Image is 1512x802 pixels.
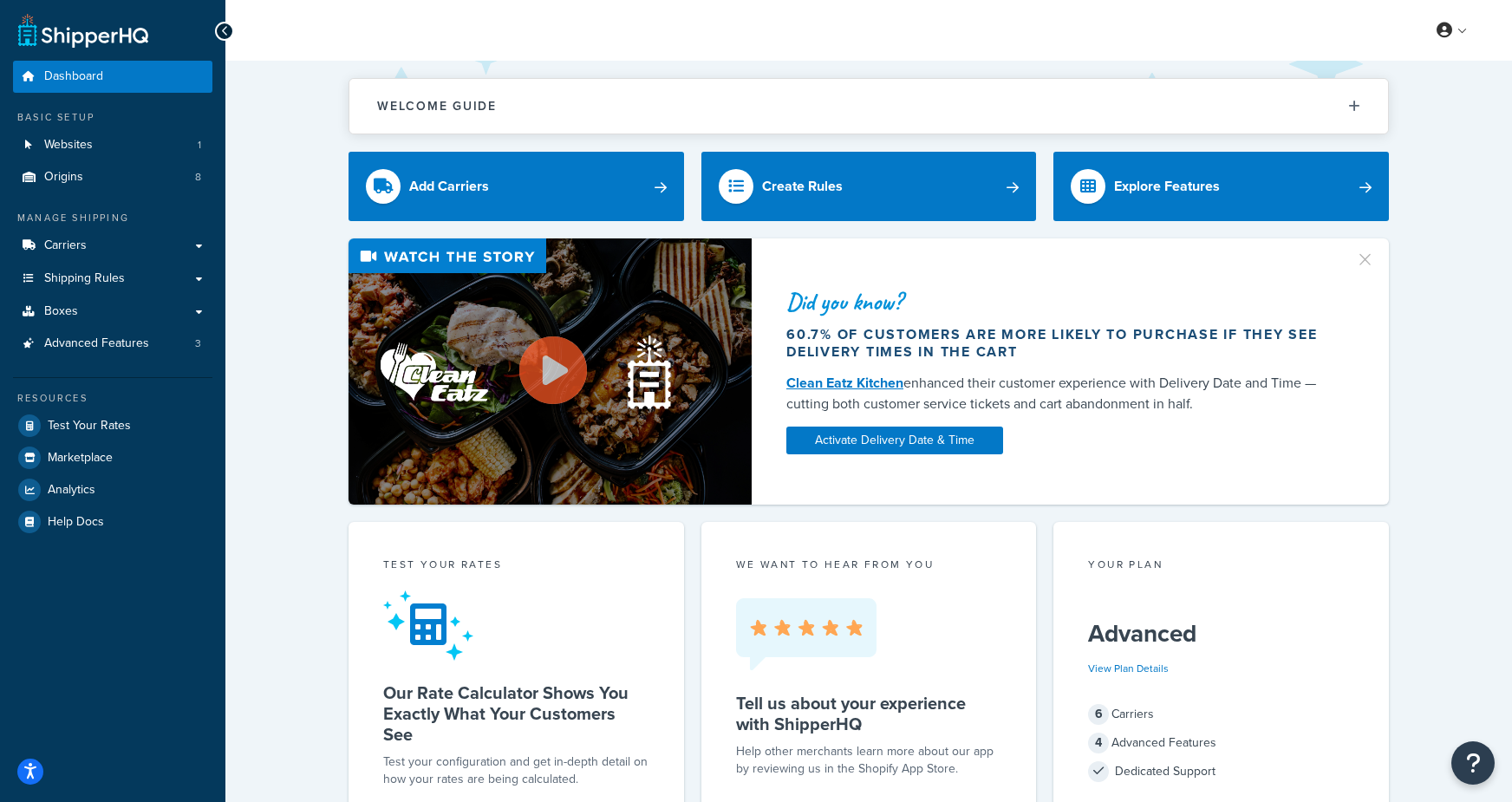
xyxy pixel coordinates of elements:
div: Basic Setup [13,110,212,125]
span: Shipping Rules [44,271,125,286]
button: Open Resource Center [1451,741,1495,785]
a: Activate Delivery Date & Time [786,427,1003,454]
div: 60.7% of customers are more likely to purchase if they see delivery times in the cart [786,326,1334,361]
span: Marketplace [48,451,113,466]
a: Websites1 [13,129,212,161]
a: Advanced Features3 [13,328,212,360]
span: Test Your Rates [48,419,131,434]
h5: Tell us about your experience with ShipperHQ [736,693,1002,734]
span: Analytics [48,483,95,498]
span: Websites [44,138,93,153]
a: Shipping Rules [13,263,212,295]
a: Explore Features [1053,152,1389,221]
button: Welcome Guide [349,79,1388,134]
div: Did you know? [786,290,1334,314]
span: 4 [1088,733,1109,753]
a: Clean Eatz Kitchen [786,373,903,393]
div: Test your configuration and get in-depth detail on how your rates are being calculated. [383,753,649,788]
a: Add Carriers [349,152,684,221]
h5: Our Rate Calculator Shows You Exactly What Your Customers See [383,682,649,745]
a: Marketplace [13,442,212,473]
div: Dedicated Support [1088,760,1354,784]
a: Boxes [13,296,212,328]
span: Help Docs [48,515,104,530]
a: Test Your Rates [13,410,212,441]
div: enhanced their customer experience with Delivery Date and Time — cutting both customer service ti... [786,373,1334,414]
p: Help other merchants learn more about our app by reviewing us in the Shopify App Store. [736,743,1002,778]
span: Carriers [44,238,87,253]
div: Advanced Features [1088,731,1354,755]
a: Carriers [13,230,212,262]
div: Explore Features [1114,174,1220,199]
h5: Advanced [1088,620,1354,648]
div: Carriers [1088,702,1354,727]
li: Origins [13,161,212,193]
a: Help Docs [13,506,212,538]
div: Add Carriers [409,174,489,199]
a: Analytics [13,474,212,505]
li: Websites [13,129,212,161]
span: 1 [198,138,201,153]
p: we want to hear from you [736,557,1002,572]
a: Create Rules [701,152,1037,221]
h2: Welcome Guide [377,100,497,113]
a: Origins8 [13,161,212,193]
span: 3 [195,336,201,351]
li: Advanced Features [13,328,212,360]
a: Dashboard [13,61,212,93]
div: Test your rates [383,557,649,577]
img: Video thumbnail [349,238,752,505]
div: Manage Shipping [13,211,212,225]
span: Advanced Features [44,336,149,351]
a: View Plan Details [1088,661,1169,676]
span: 8 [195,170,201,185]
div: Resources [13,391,212,406]
div: Your Plan [1088,557,1354,577]
div: Create Rules [762,174,843,199]
span: Boxes [44,304,78,319]
span: Dashboard [44,69,103,84]
span: 6 [1088,704,1109,725]
span: Origins [44,170,83,185]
